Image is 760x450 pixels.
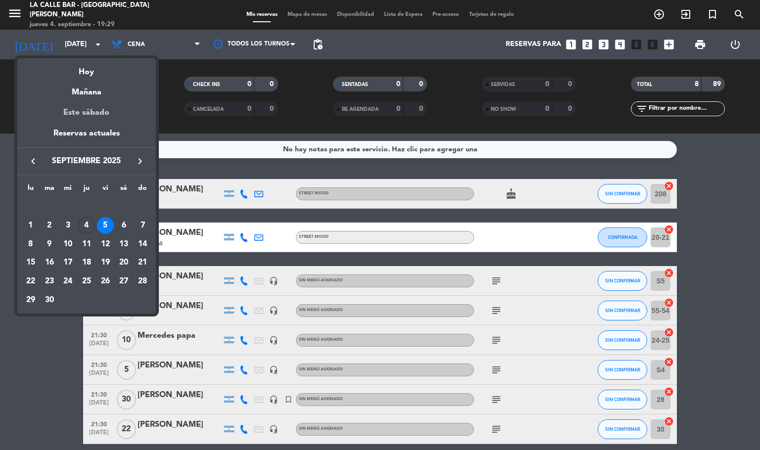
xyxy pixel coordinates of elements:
[97,217,114,234] div: 5
[21,291,40,310] td: 29 de septiembre de 2025
[21,216,40,235] td: 1 de septiembre de 2025
[115,216,134,235] td: 6 de septiembre de 2025
[115,235,134,254] td: 13 de septiembre de 2025
[58,235,77,254] td: 10 de septiembre de 2025
[133,235,152,254] td: 14 de septiembre de 2025
[59,255,76,271] div: 17
[17,127,156,147] div: Reservas actuales
[78,217,95,234] div: 4
[22,236,39,253] div: 8
[78,255,95,271] div: 18
[133,254,152,272] td: 21 de septiembre de 2025
[17,99,156,127] div: Este sábado
[115,236,132,253] div: 13
[17,58,156,79] div: Hoy
[58,254,77,272] td: 17 de septiembre de 2025
[134,155,146,167] i: keyboard_arrow_right
[21,272,40,291] td: 22 de septiembre de 2025
[59,217,76,234] div: 3
[115,182,134,198] th: sábado
[59,236,76,253] div: 10
[27,155,39,167] i: keyboard_arrow_left
[22,217,39,234] div: 1
[115,217,132,234] div: 6
[41,255,58,271] div: 16
[21,235,40,254] td: 8 de septiembre de 2025
[134,236,151,253] div: 14
[134,217,151,234] div: 7
[97,255,114,271] div: 19
[17,79,156,99] div: Mañana
[78,273,95,290] div: 25
[77,216,96,235] td: 4 de septiembre de 2025
[41,273,58,290] div: 23
[21,254,40,272] td: 15 de septiembre de 2025
[115,272,134,291] td: 27 de septiembre de 2025
[40,235,59,254] td: 9 de septiembre de 2025
[40,291,59,310] td: 30 de septiembre de 2025
[97,236,114,253] div: 12
[41,217,58,234] div: 2
[21,182,40,198] th: lunes
[40,216,59,235] td: 2 de septiembre de 2025
[96,272,115,291] td: 26 de septiembre de 2025
[77,235,96,254] td: 11 de septiembre de 2025
[96,182,115,198] th: viernes
[96,235,115,254] td: 12 de septiembre de 2025
[42,155,131,168] span: septiembre 2025
[133,272,152,291] td: 28 de septiembre de 2025
[40,182,59,198] th: martes
[59,273,76,290] div: 24
[22,292,39,309] div: 29
[21,198,152,217] td: SEP.
[97,273,114,290] div: 26
[58,272,77,291] td: 24 de septiembre de 2025
[58,182,77,198] th: miércoles
[78,236,95,253] div: 11
[40,254,59,272] td: 16 de septiembre de 2025
[41,292,58,309] div: 30
[77,254,96,272] td: 18 de septiembre de 2025
[133,182,152,198] th: domingo
[96,254,115,272] td: 19 de septiembre de 2025
[22,273,39,290] div: 22
[133,216,152,235] td: 7 de septiembre de 2025
[40,272,59,291] td: 23 de septiembre de 2025
[77,272,96,291] td: 25 de septiembre de 2025
[24,155,42,168] button: keyboard_arrow_left
[22,255,39,271] div: 15
[41,236,58,253] div: 9
[58,216,77,235] td: 3 de septiembre de 2025
[115,255,132,271] div: 20
[131,155,149,168] button: keyboard_arrow_right
[115,273,132,290] div: 27
[134,255,151,271] div: 21
[115,254,134,272] td: 20 de septiembre de 2025
[96,216,115,235] td: 5 de septiembre de 2025
[134,273,151,290] div: 28
[77,182,96,198] th: jueves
